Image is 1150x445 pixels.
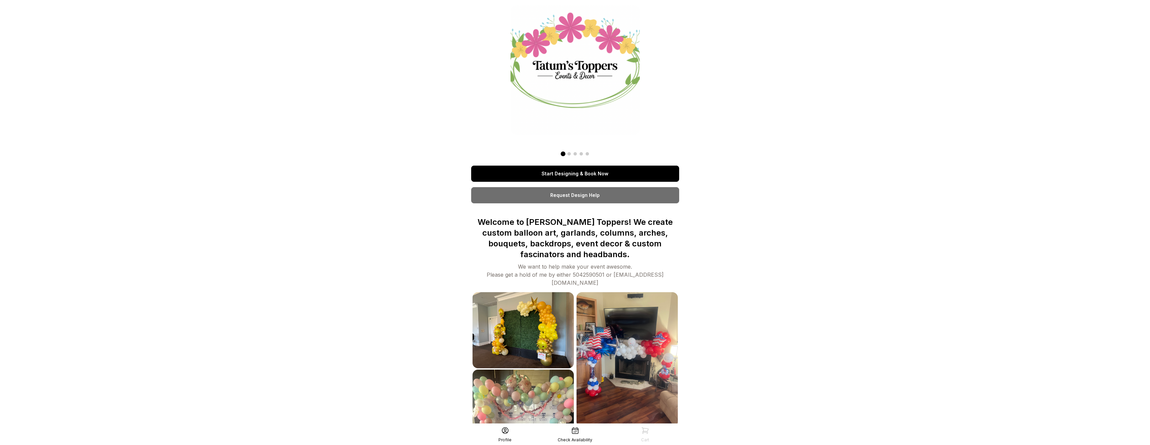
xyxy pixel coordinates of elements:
[641,437,649,443] div: Cart
[471,166,679,182] a: Start Designing & Book Now
[471,263,679,287] div: We want to help make your event awesome. Please get a hold of me by either 5042590501 or [EMAIL_A...
[558,437,592,443] div: Check Availability
[498,437,512,443] div: Profile
[471,217,679,260] p: Welcome to [PERSON_NAME] Toppers! We create custom balloon art, garlands, columns, arches, bouque...
[471,187,679,203] a: Request Design Help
